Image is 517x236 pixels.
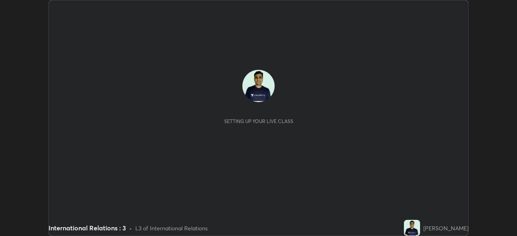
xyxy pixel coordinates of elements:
[224,118,293,124] div: Setting up your live class
[423,224,469,232] div: [PERSON_NAME]
[404,220,420,236] img: d3762dffd6d8475ea9bf86f1b92e1243.jpg
[135,224,208,232] div: L3 of International Relations
[48,223,126,233] div: International Relations : 3
[129,224,132,232] div: •
[242,70,275,102] img: d3762dffd6d8475ea9bf86f1b92e1243.jpg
